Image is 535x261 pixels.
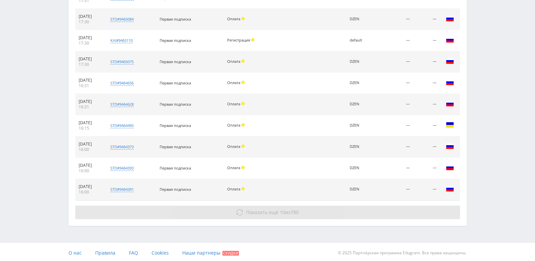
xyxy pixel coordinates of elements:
[79,147,101,152] div: 16:00
[413,73,439,94] td: —
[350,81,372,85] div: DZEN
[446,36,454,44] img: rus.png
[350,59,372,64] div: DZEN
[241,81,245,84] span: Холд
[446,185,454,193] img: rus.png
[160,187,191,192] span: Первая подписка
[110,38,133,43] div: kai#9465110
[79,62,101,67] div: 17:30
[160,59,191,64] span: Первая подписка
[79,184,101,189] div: [DATE]
[129,250,138,256] span: FAQ
[241,17,245,20] span: Холд
[376,94,413,115] td: —
[241,59,245,63] span: Холд
[160,123,191,128] span: Первая подписка
[241,187,245,190] span: Холд
[446,78,454,86] img: rus.png
[160,17,191,22] span: Первая подписка
[110,144,134,150] div: std#9464373
[79,83,101,88] div: 16:31
[241,145,245,148] span: Холд
[413,136,439,158] td: —
[227,59,240,64] span: Оплата
[413,115,439,136] td: —
[227,37,250,43] span: Регистрация
[446,163,454,172] img: rus.png
[95,250,115,256] span: Правила
[413,179,439,200] td: —
[446,100,454,108] img: rus.png
[227,80,240,85] span: Оплата
[79,163,101,168] div: [DATE]
[376,158,413,179] td: —
[79,14,101,19] div: [DATE]
[350,166,372,170] div: DZEN
[160,80,191,85] span: Первая подписка
[446,142,454,150] img: rus.png
[79,141,101,147] div: [DATE]
[241,102,245,105] span: Холд
[79,41,101,46] div: 17:30
[350,102,372,106] div: DZEN
[350,17,372,21] div: DZEN
[413,94,439,115] td: —
[152,250,169,256] span: Cookies
[227,101,240,106] span: Оплата
[350,38,372,43] div: default
[79,56,101,62] div: [DATE]
[160,165,191,171] span: Первая подписка
[110,17,134,22] div: std#9465084
[79,19,101,25] div: 17:30
[291,209,299,215] span: 780
[413,30,439,51] td: —
[241,166,245,169] span: Холд
[79,120,101,126] div: [DATE]
[227,144,240,149] span: Оплата
[79,35,101,41] div: [DATE]
[376,136,413,158] td: —
[446,57,454,65] img: rus.png
[227,165,240,170] span: Оплата
[110,80,134,86] div: std#9464656
[227,186,240,191] span: Оплата
[227,16,240,21] span: Оплата
[241,123,245,127] span: Холд
[79,99,101,104] div: [DATE]
[280,209,285,215] span: 10
[79,168,101,174] div: 16:00
[446,121,454,129] img: ukr.png
[376,9,413,30] td: —
[413,158,439,179] td: —
[222,251,239,256] span: Скидки
[376,51,413,73] td: —
[160,38,191,43] span: Первая подписка
[413,51,439,73] td: —
[376,115,413,136] td: —
[160,102,191,107] span: Первая подписка
[110,165,134,171] div: std#9464393
[69,250,82,256] span: О нас
[79,78,101,83] div: [DATE]
[110,59,134,64] div: std#9465075
[376,30,413,51] td: —
[413,9,439,30] td: —
[350,187,372,191] div: DZEN
[446,15,454,23] img: rus.png
[110,123,134,128] div: std#9464495
[246,209,278,215] span: Показать ещё
[110,187,134,192] div: std#9464391
[246,209,299,215] span: из
[79,189,101,195] div: 16:00
[79,104,101,110] div: 16:31
[75,206,460,219] button: Показать ещё 10из780
[79,126,101,131] div: 16:15
[182,250,220,256] span: Наши партнеры
[376,179,413,200] td: —
[110,102,134,107] div: std#9464628
[350,123,372,128] div: DZEN
[251,38,255,42] span: Холд
[376,73,413,94] td: —
[160,144,191,149] span: Первая подписка
[350,145,372,149] div: DZEN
